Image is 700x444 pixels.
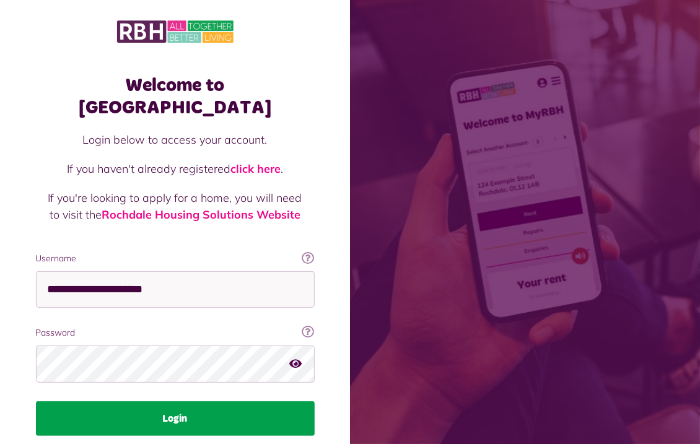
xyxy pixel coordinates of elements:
label: Username [36,252,315,265]
p: Login below to access your account. [48,131,302,148]
label: Password [36,326,315,339]
h1: Welcome to [GEOGRAPHIC_DATA] [36,74,315,119]
p: If you haven't already registered . [48,160,302,177]
p: If you're looking to apply for a home, you will need to visit the [48,189,302,223]
a: click here [230,162,281,176]
button: Login [36,401,315,436]
img: MyRBH [117,19,234,45]
a: Rochdale Housing Solutions Website [102,207,300,222]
